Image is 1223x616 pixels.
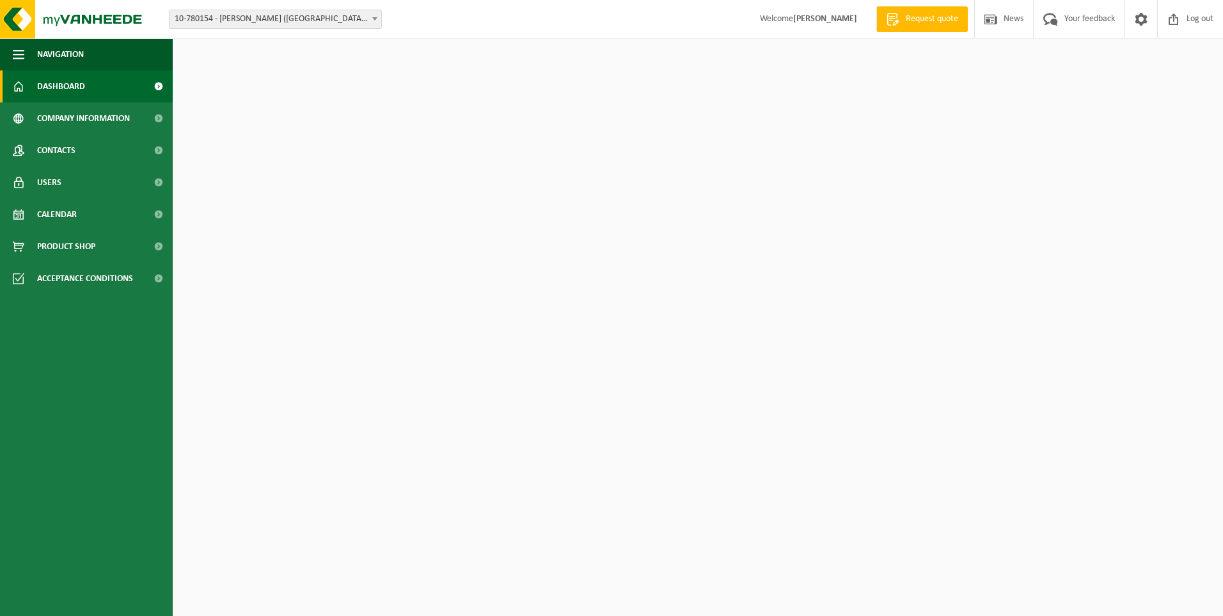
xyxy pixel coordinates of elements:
[37,102,130,134] span: Company information
[37,134,75,166] span: Contacts
[169,10,382,29] span: 10-780154 - ROYAL SANDERS (BELGIUM) BV - IEPER
[170,10,381,28] span: 10-780154 - ROYAL SANDERS (BELGIUM) BV - IEPER
[903,13,961,26] span: Request quote
[37,199,77,231] span: Calendar
[876,6,968,32] a: Request quote
[37,231,95,263] span: Product Shop
[793,14,857,24] strong: [PERSON_NAME]
[37,263,133,295] span: Acceptance conditions
[37,38,84,70] span: Navigation
[37,70,85,102] span: Dashboard
[37,166,61,199] span: Users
